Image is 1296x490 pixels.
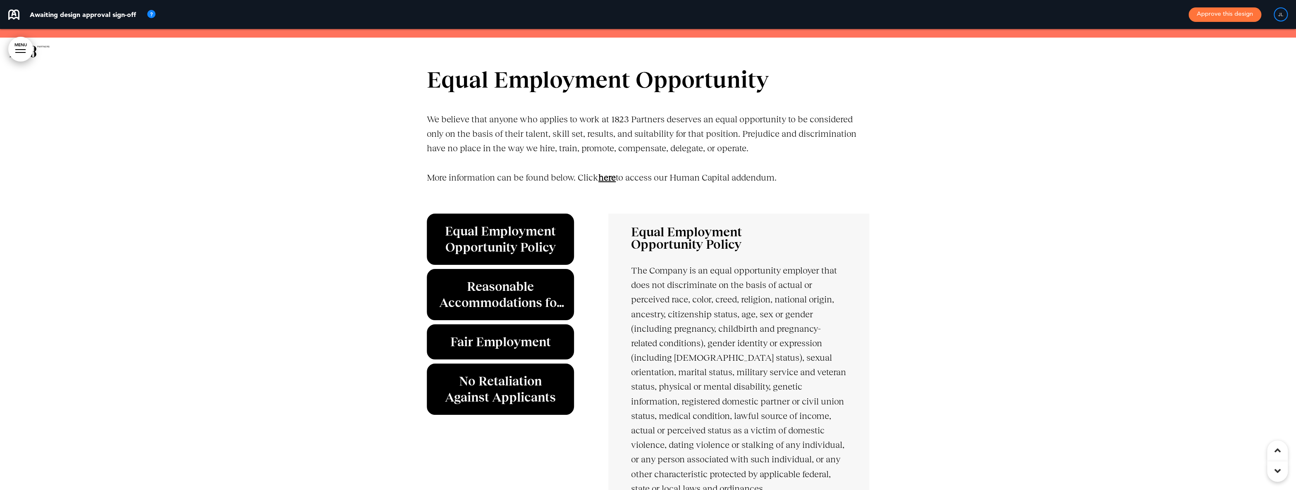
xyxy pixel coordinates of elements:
div: JL [1274,7,1288,21]
a: here [598,172,616,183]
p: More information can be found below. Click to access our Human Capital addendum. [427,170,869,199]
h1: Equal Employment Opportunity [427,69,869,91]
p: Awaiting design approval sign-off [30,11,136,18]
button: Approve this design [1188,7,1261,22]
h6: Fair Employment [436,334,564,350]
h6: Reasonable Accommodations for Applicants [436,278,564,311]
img: tooltip_icon.svg [146,10,156,19]
h6: Equal Employment Opportunity Policy [631,226,846,251]
p: We believe that anyone who applies to work at 1823 Partners deserves an equal opportunity to be c... [427,112,869,156]
a: MENU [8,37,33,62]
h6: No Retaliation Against Applicants [436,373,564,405]
h6: Equal Employment Opportunity Policy [436,223,564,255]
img: airmason-logo [8,10,19,20]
